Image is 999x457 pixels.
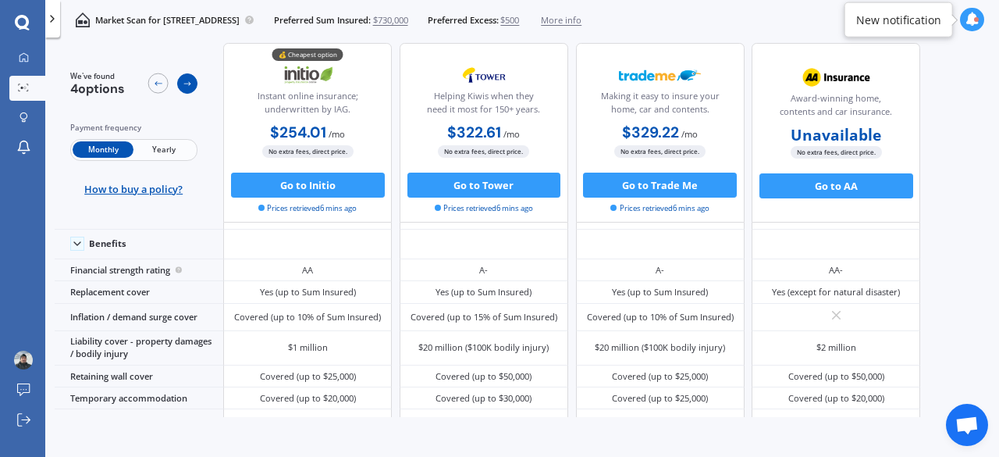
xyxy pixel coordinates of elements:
[438,146,529,158] span: No extra fees, direct price.
[70,122,197,134] div: Payment frequency
[587,311,734,323] div: Covered (up to 10% of Sum Insured)
[612,286,708,298] div: Yes (up to Sum Insured)
[270,123,326,142] b: $254.01
[329,128,345,140] span: / mo
[55,304,223,331] div: Inflation / demand surge cover
[946,404,988,446] div: Open chat
[373,14,408,27] span: $730,000
[612,370,708,383] div: Covered (up to $25,000)
[500,14,519,27] span: $500
[258,203,357,214] span: Prices retrieved 6 mins ago
[435,203,533,214] span: Prices retrieved 6 mins ago
[84,183,183,195] span: How to buy a policy?
[436,286,531,298] div: Yes (up to Sum Insured)
[89,238,126,249] div: Benefits
[262,146,354,158] span: No extra fees, direct price.
[619,59,702,91] img: Trademe.webp
[73,142,133,159] span: Monthly
[70,71,125,82] span: We've found
[541,14,581,27] span: More info
[133,142,194,159] span: Yearly
[447,123,501,142] b: $322.61
[411,311,557,323] div: Covered (up to 15% of Sum Insured)
[418,341,549,354] div: $20 million ($100K bodily injury)
[656,264,664,277] div: A-
[260,370,356,383] div: Covered (up to $25,000)
[428,14,499,27] span: Preferred Excess:
[612,392,708,405] div: Covered (up to $25,000)
[260,286,356,298] div: Yes (up to Sum Insured)
[788,370,884,383] div: Covered (up to $50,000)
[681,128,698,140] span: / mo
[231,173,385,198] button: Go to Initio
[610,203,709,214] span: Prices retrieved 6 mins ago
[772,286,900,298] div: Yes (except for natural disaster)
[55,409,223,437] div: Excess-free glass cover
[791,147,882,159] span: No extra fees, direct price.
[411,90,557,121] div: Helping Kiwis when they need it most for 150+ years.
[622,123,679,142] b: $329.22
[70,80,125,97] span: 4 options
[55,331,223,366] div: Liability cover - property damages / bodily injury
[272,49,343,62] div: 💰 Cheapest option
[759,173,913,198] button: Go to AA
[788,392,884,405] div: Covered (up to $20,000)
[503,128,520,140] span: / mo
[816,341,856,354] div: $2 million
[14,351,33,370] img: ACg8ocLo-5u1AGPe1SwbIBuip3a7PY8sXNtzddMZy6EIjgTQi64X2_-iKw=s96-c
[798,417,874,430] div: Option <$6/month
[583,173,737,198] button: Go to Trade Me
[55,281,223,303] div: Replacement cover
[791,129,881,141] b: Unavailable
[260,392,356,405] div: Covered (up to $20,000)
[763,92,909,123] div: Award-winning home, contents and car insurance.
[436,392,531,405] div: Covered (up to $30,000)
[55,387,223,409] div: Temporary accommodation
[443,59,525,91] img: Tower.webp
[95,14,240,27] p: Market Scan for [STREET_ADDRESS]
[795,62,877,93] img: AA.webp
[234,311,381,323] div: Covered (up to 10% of Sum Insured)
[436,370,531,383] div: Covered (up to $50,000)
[829,264,843,277] div: AA-
[274,14,371,27] span: Preferred Sum Insured:
[267,59,350,91] img: Initio.webp
[586,90,733,121] div: Making it easy to insure your home, car and contents.
[55,366,223,387] div: Retaining wall cover
[75,12,90,27] img: home-and-contents.b802091223b8502ef2dd.svg
[407,173,561,198] button: Go to Tower
[234,90,381,121] div: Instant online insurance; underwritten by IAG.
[55,259,223,281] div: Financial strength rating
[614,146,706,158] span: No extra fees, direct price.
[595,341,725,354] div: $20 million ($100K bodily injury)
[288,341,328,354] div: $1 million
[856,12,941,27] div: New notification
[302,264,313,277] div: AA
[479,264,488,277] div: A-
